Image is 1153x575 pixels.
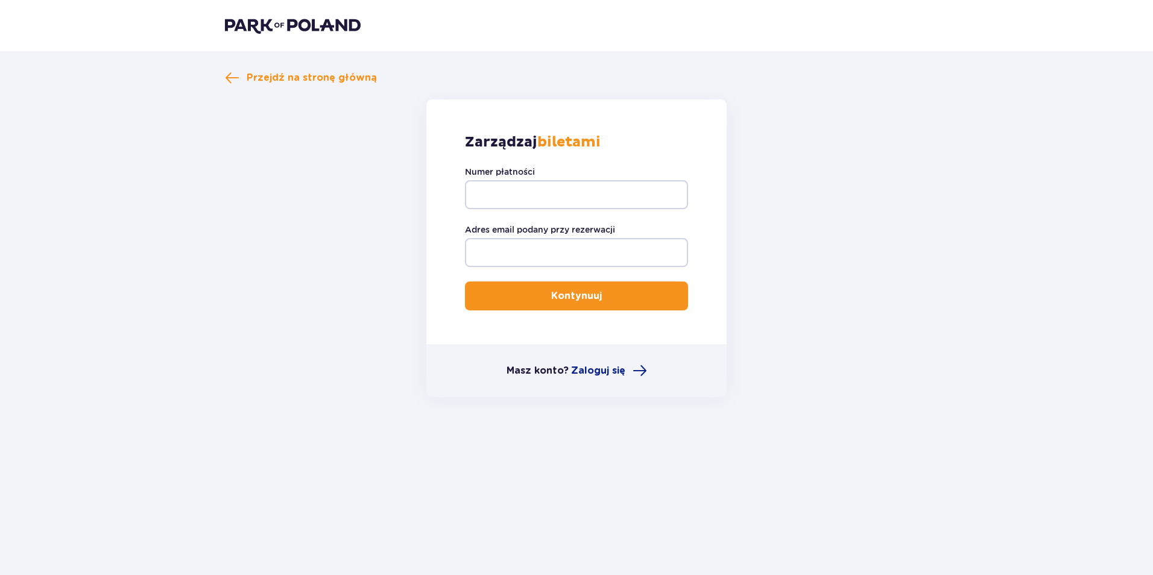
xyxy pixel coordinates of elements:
[571,363,647,378] a: Zaloguj się
[465,166,535,178] label: Numer płatności
[225,71,377,85] a: Przejdź na stronę główną
[465,224,615,236] label: Adres email podany przy rezerwacji
[465,133,601,151] p: Zarządzaj
[507,364,569,377] p: Masz konto?
[225,17,361,34] img: Park of Poland logo
[537,133,601,151] strong: biletami
[465,281,688,310] button: Kontynuuj
[551,289,602,303] p: Kontynuuj
[571,364,625,377] span: Zaloguj się
[247,71,377,84] span: Przejdź na stronę główną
